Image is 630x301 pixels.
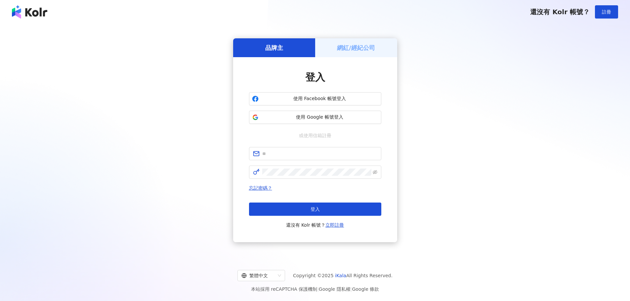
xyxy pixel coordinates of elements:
[602,9,611,15] span: 註冊
[265,44,283,52] h5: 品牌主
[311,207,320,212] span: 登入
[337,44,375,52] h5: 網紅/經紀公司
[530,8,590,16] span: 還沒有 Kolr 帳號？
[351,286,352,292] span: |
[293,272,393,280] span: Copyright © 2025 All Rights Reserved.
[12,5,47,19] img: logo
[373,170,377,174] span: eye-invisible
[261,95,378,102] span: 使用 Facebook 帳號登入
[319,286,351,292] a: Google 隱私權
[335,273,346,278] a: iKala
[305,71,325,83] span: 登入
[595,5,618,19] button: 註冊
[325,222,344,228] a: 立即註冊
[249,92,381,105] button: 使用 Facebook 帳號登入
[352,286,379,292] a: Google 條款
[241,270,275,281] div: 繁體中文
[251,285,379,293] span: 本站採用 reCAPTCHA 保護機制
[249,203,381,216] button: 登入
[294,132,336,139] span: 或使用信箱註冊
[317,286,319,292] span: |
[261,114,378,121] span: 使用 Google 帳號登入
[249,111,381,124] button: 使用 Google 帳號登入
[286,221,344,229] span: 還沒有 Kolr 帳號？
[249,185,272,191] a: 忘記密碼？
